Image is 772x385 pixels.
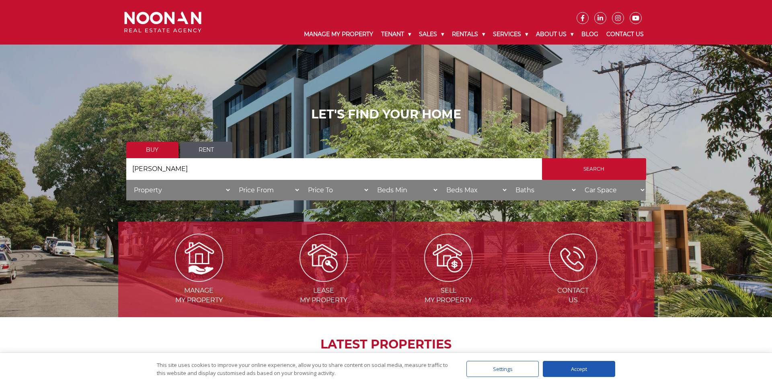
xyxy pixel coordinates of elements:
[138,286,261,305] span: Manage my Property
[262,253,385,304] a: Lease my property Leasemy Property
[126,107,646,122] h1: LET'S FIND YOUR HOME
[377,24,415,45] a: Tenant
[549,234,597,282] img: ICONS
[542,158,646,180] input: Search
[424,234,472,282] img: Sell my property
[387,286,510,305] span: Sell my Property
[175,234,223,282] img: Manage my Property
[511,286,634,305] span: Contact Us
[466,361,539,377] div: Settings
[300,234,348,282] img: Lease my property
[138,337,634,352] h2: LATEST PROPERTIES
[602,24,648,45] a: Contact Us
[543,361,615,377] div: Accept
[489,24,532,45] a: Services
[448,24,489,45] a: Rentals
[124,12,201,33] img: Noonan Real Estate Agency
[180,142,232,158] a: Rent
[262,286,385,305] span: Lease my Property
[511,253,634,304] a: ICONS ContactUs
[138,253,261,304] a: Manage my Property Managemy Property
[387,253,510,304] a: Sell my property Sellmy Property
[532,24,577,45] a: About Us
[126,142,179,158] a: Buy
[415,24,448,45] a: Sales
[577,24,602,45] a: Blog
[126,158,542,180] input: Search by suburb, postcode or area
[157,361,450,377] div: This site uses cookies to improve your online experience, allow you to share content on social me...
[300,24,377,45] a: Manage My Property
